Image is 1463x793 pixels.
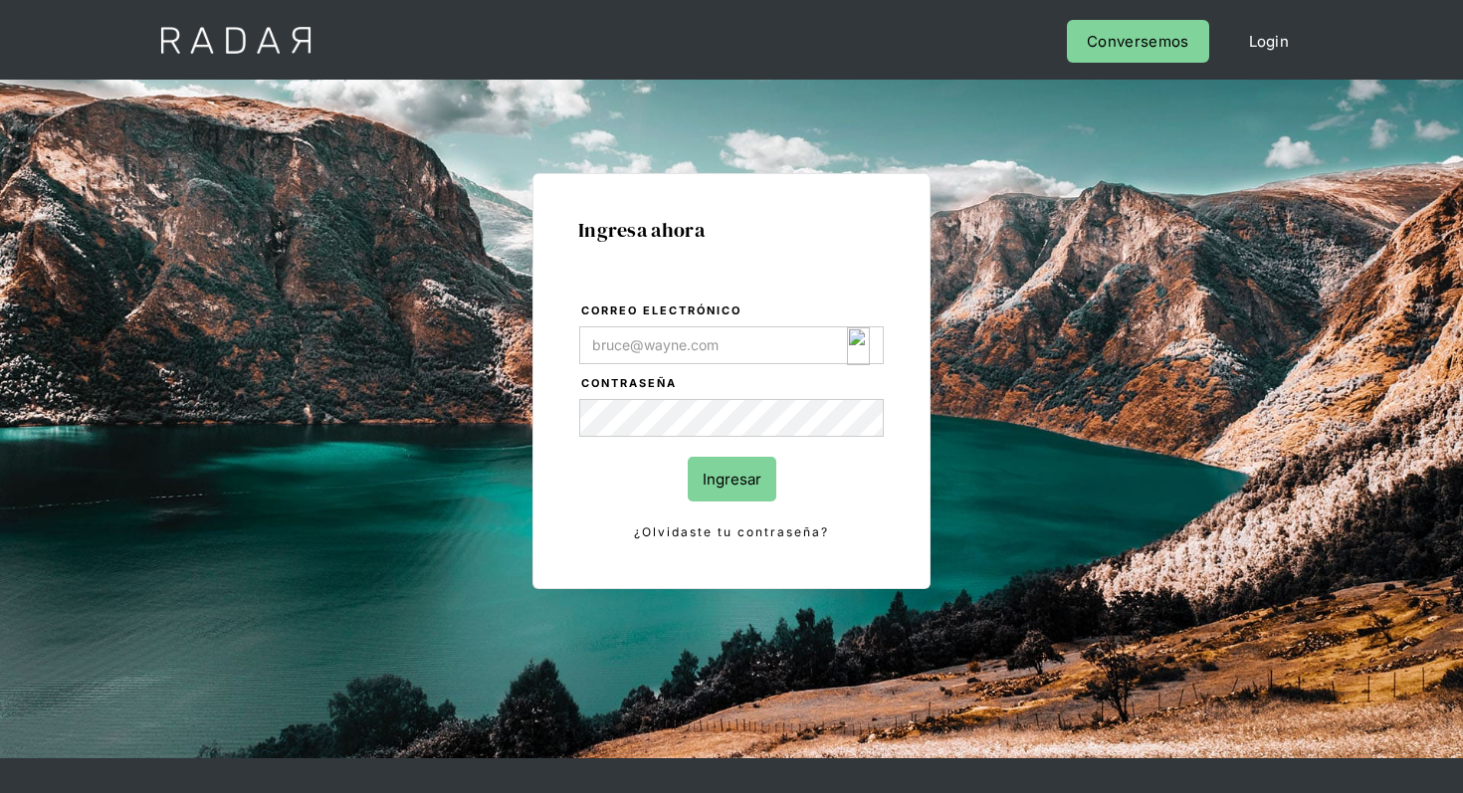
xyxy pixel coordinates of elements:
[847,327,870,365] img: lock-icon.svg
[581,374,884,394] label: Contraseña
[579,521,884,543] a: ¿Olvidaste tu contraseña?
[581,301,884,321] label: Correo electrónico
[578,219,885,241] h1: Ingresa ahora
[1067,20,1208,63] a: Conversemos
[1229,20,1310,63] a: Login
[578,300,885,543] form: Login Form
[579,326,884,364] input: bruce@wayne.com
[688,457,776,501] input: Ingresar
